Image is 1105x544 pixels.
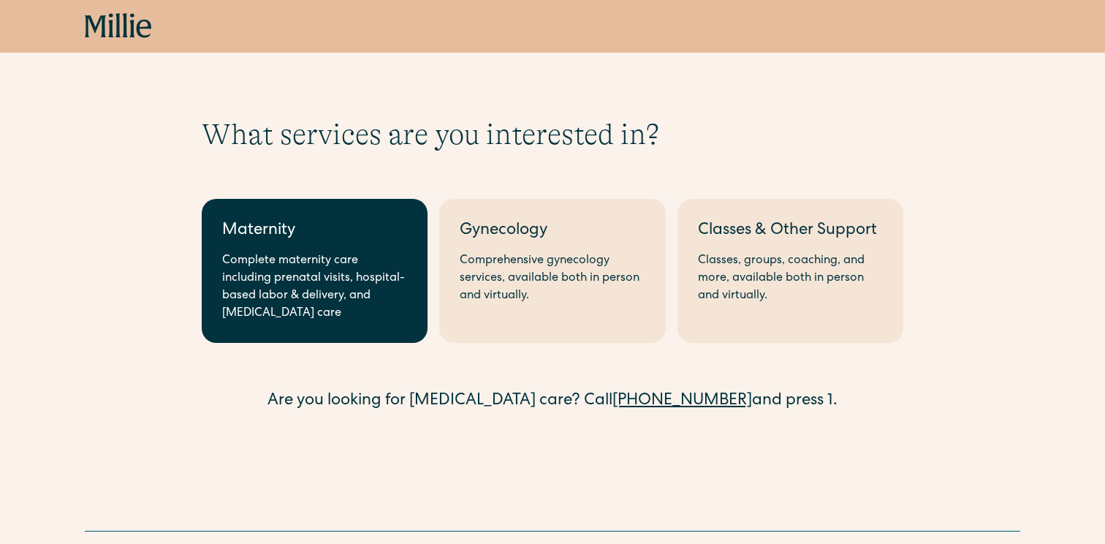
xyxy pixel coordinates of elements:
[698,219,883,243] div: Classes & Other Support
[698,252,883,305] div: Classes, groups, coaching, and more, available both in person and virtually.
[677,199,903,343] a: Classes & Other SupportClasses, groups, coaching, and more, available both in person and virtually.
[202,199,428,343] a: MaternityComplete maternity care including prenatal visits, hospital-based labor & delivery, and ...
[612,393,752,409] a: [PHONE_NUMBER]
[202,390,903,414] div: Are you looking for [MEDICAL_DATA] care? Call and press 1.
[460,219,645,243] div: Gynecology
[460,252,645,305] div: Comprehensive gynecology services, available both in person and virtually.
[202,117,903,152] h1: What services are you interested in?
[222,219,407,243] div: Maternity
[222,252,407,322] div: Complete maternity care including prenatal visits, hospital-based labor & delivery, and [MEDICAL_...
[439,199,665,343] a: GynecologyComprehensive gynecology services, available both in person and virtually.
